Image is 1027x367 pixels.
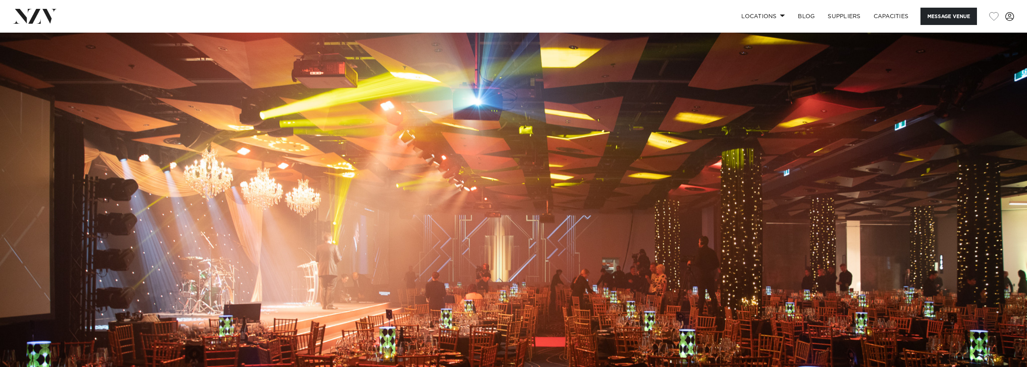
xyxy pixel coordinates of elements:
[821,8,867,25] a: SUPPLIERS
[920,8,977,25] button: Message Venue
[735,8,791,25] a: Locations
[867,8,915,25] a: Capacities
[791,8,821,25] a: BLOG
[13,9,57,23] img: nzv-logo.png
